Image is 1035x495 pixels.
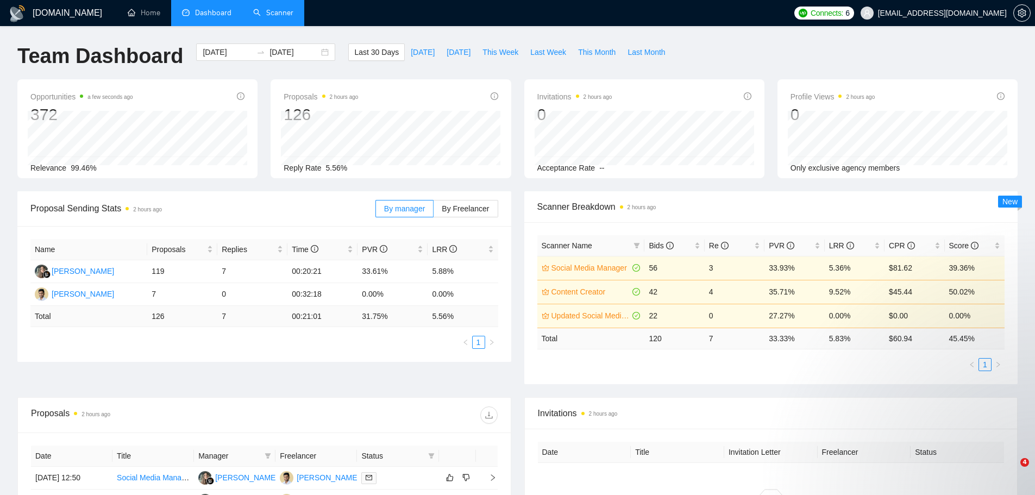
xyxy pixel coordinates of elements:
td: 7 [217,306,287,327]
th: Freelancer [275,446,357,467]
span: 6 [845,7,850,19]
button: Last Month [622,43,671,61]
span: [DATE] [411,46,435,58]
span: info-circle [971,242,978,249]
time: 2 hours ago [589,411,618,417]
button: right [485,336,498,349]
span: Scanner Breakdown [537,200,1005,214]
h1: Team Dashboard [17,43,183,69]
span: filter [428,453,435,459]
a: SH[PERSON_NAME] [280,473,359,481]
span: filter [262,448,273,464]
span: Acceptance Rate [537,164,595,172]
a: setting [1013,9,1031,17]
a: Social Media Manager [117,473,192,482]
button: [DATE] [441,43,476,61]
span: info-circle [787,242,794,249]
a: SH[PERSON_NAME] [35,289,114,298]
li: Next Page [485,336,498,349]
span: Invitations [537,90,612,103]
td: $ 60.94 [885,328,944,349]
td: 56 [644,256,704,280]
th: Date [31,446,112,467]
span: info-circle [997,92,1005,100]
td: Total [537,328,645,349]
td: 39.36% [945,256,1005,280]
span: This Week [482,46,518,58]
li: Previous Page [459,336,472,349]
span: info-circle [721,242,729,249]
td: 33.93% [764,256,824,280]
span: LRR [432,245,457,254]
td: 7 [147,283,217,306]
span: info-circle [491,92,498,100]
span: -- [599,164,604,172]
button: This Week [476,43,524,61]
td: 7 [705,328,764,349]
img: LK [198,471,212,485]
th: Name [30,239,147,260]
th: Replies [217,239,287,260]
time: 2 hours ago [628,204,656,210]
th: Manager [194,446,275,467]
span: Last Week [530,46,566,58]
td: $0.00 [885,304,944,328]
div: [PERSON_NAME] [297,472,359,484]
span: Status [361,450,423,462]
span: Only exclusive agency members [791,164,900,172]
td: 119 [147,260,217,283]
span: Connects: [811,7,843,19]
time: 2 hours ago [330,94,359,100]
img: upwork-logo.png [799,9,807,17]
span: 99.46% [71,164,96,172]
span: filter [265,453,271,459]
td: 0 [217,283,287,306]
span: crown [542,312,549,319]
span: info-circle [380,245,387,253]
td: 33.33 % [764,328,824,349]
img: gigradar-bm.png [206,477,214,485]
td: 7 [217,260,287,283]
div: [PERSON_NAME] [215,472,278,484]
td: 00:20:21 [287,260,357,283]
a: Social Media Manager [551,262,631,274]
span: Reply Rate [284,164,321,172]
div: [PERSON_NAME] [52,288,114,300]
button: Last 30 Days [348,43,405,61]
a: 1 [473,336,485,348]
span: to [256,48,265,57]
span: 4 [1020,458,1029,467]
span: check-circle [632,288,640,296]
td: [DATE] 12:50 [31,467,112,490]
td: 0.00% [945,304,1005,328]
span: info-circle [846,242,854,249]
span: info-circle [311,245,318,253]
span: New [1002,197,1018,206]
span: Last Month [628,46,665,58]
button: download [480,406,498,424]
time: 2 hours ago [584,94,612,100]
li: Next Page [992,358,1005,371]
span: PVR [362,245,387,254]
span: Profile Views [791,90,875,103]
a: LK[PERSON_NAME] [198,473,278,481]
td: 3 [705,256,764,280]
img: SH [280,471,293,485]
th: Proposals [147,239,217,260]
a: searchScanner [253,8,293,17]
input: Start date [203,46,252,58]
span: info-circle [237,92,244,100]
span: right [995,361,1001,368]
div: Proposals [31,406,264,424]
time: 2 hours ago [81,411,110,417]
td: 33.61% [357,260,428,283]
td: 00:21:01 [287,306,357,327]
span: CPR [889,241,914,250]
a: 1 [979,359,991,371]
img: logo [9,5,26,22]
span: PVR [769,241,794,250]
td: 50.02% [945,280,1005,304]
td: 5.56 % [428,306,498,327]
span: Time [292,245,318,254]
